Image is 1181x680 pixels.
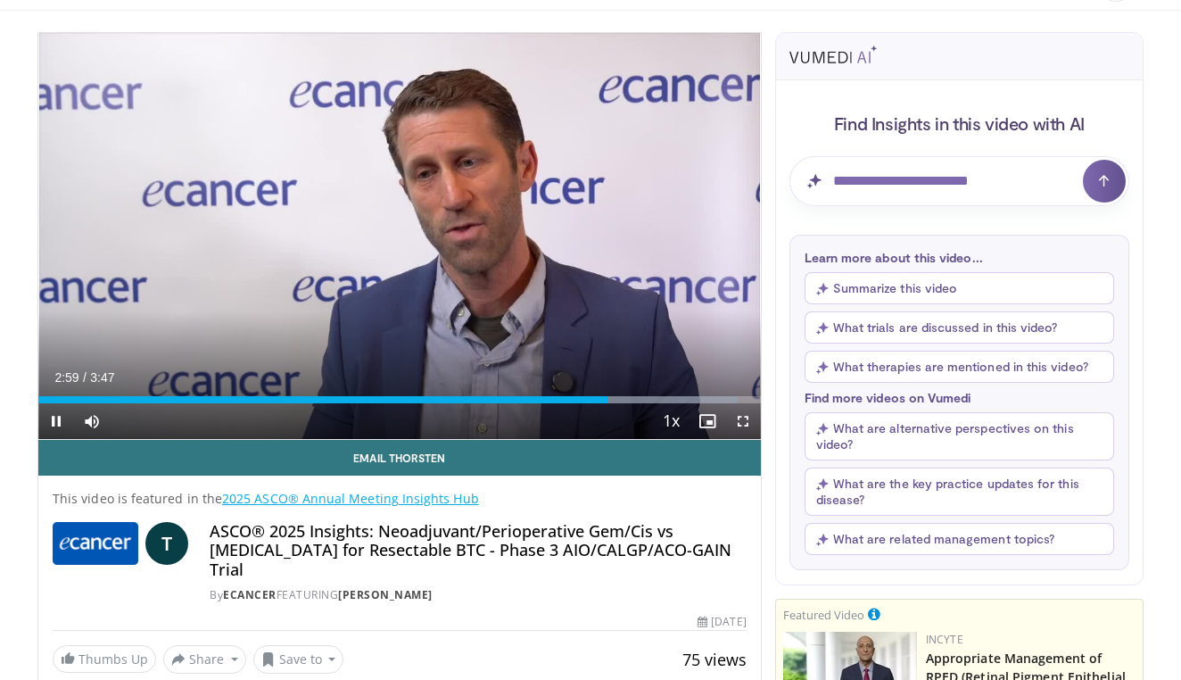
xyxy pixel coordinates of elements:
img: vumedi-ai-logo.svg [789,46,877,63]
a: ecancer [223,587,277,602]
button: Pause [38,403,74,439]
h4: Find Insights in this video with AI [789,112,1129,135]
button: Summarize this video [805,272,1114,304]
p: This video is featured in the [53,490,747,508]
button: What therapies are mentioned in this video? [805,351,1114,383]
button: What are alternative perspectives on this video? [805,412,1114,460]
span: 75 views [682,649,747,670]
a: Email Thorsten [38,440,761,476]
div: [DATE] [698,614,746,630]
button: What trials are discussed in this video? [805,311,1114,344]
img: ecancer [53,522,138,565]
button: Save to [253,645,344,674]
a: Thumbs Up [53,645,156,673]
a: T [145,522,188,565]
button: Share [163,645,246,674]
div: By FEATURING [210,587,747,603]
input: Question for AI [789,156,1129,206]
video-js: Video Player [38,33,761,440]
button: Enable picture-in-picture mode [690,403,725,439]
p: Find more videos on Vumedi [805,390,1114,405]
a: Incyte [926,632,963,647]
small: Featured Video [783,607,864,623]
button: Playback Rate [654,403,690,439]
button: What are the key practice updates for this disease? [805,468,1114,516]
a: 2025 ASCO® Annual Meeting Insights Hub [222,490,479,507]
button: Mute [74,403,110,439]
span: 2:59 [54,370,78,385]
button: Fullscreen [725,403,761,439]
a: [PERSON_NAME] [338,587,433,602]
button: What are related management topics? [805,523,1114,555]
h4: ASCO® 2025 Insights: Neoadjuvant/Perioperative Gem/Cis vs [MEDICAL_DATA] for Resectable BTC - Pha... [210,522,747,580]
span: 3:47 [90,370,114,385]
p: Learn more about this video... [805,250,1114,265]
span: / [83,370,87,385]
div: Progress Bar [38,396,761,403]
